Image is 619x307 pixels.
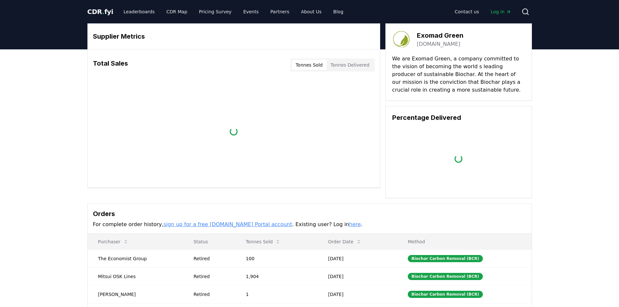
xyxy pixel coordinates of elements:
button: Tonnes Delivered [327,60,373,70]
button: Order Date [323,235,367,248]
h3: Orders [93,209,526,219]
a: About Us [296,6,327,18]
span: CDR fyi [87,8,113,16]
button: Tonnes Sold [240,235,286,248]
nav: Main [118,6,348,18]
div: Retired [193,255,230,262]
div: loading [453,154,464,164]
span: . [102,8,104,16]
p: We are Exomad Green, a company committed to the vision of becoming the world s leading producer o... [392,55,525,94]
a: sign up for a free [DOMAIN_NAME] Portal account [163,221,292,227]
a: [DOMAIN_NAME] [417,40,460,48]
div: Biochar Carbon Removal (BCR) [408,273,483,280]
h3: Percentage Delivered [392,113,525,122]
div: loading [228,126,239,137]
div: Retired [193,273,230,280]
p: Method [403,238,526,245]
td: 1 [235,285,317,303]
a: Events [238,6,264,18]
a: Partners [265,6,294,18]
td: [DATE] [318,267,397,285]
h3: Supplier Metrics [93,32,375,41]
td: The Economist Group [88,249,183,267]
a: CDR Map [161,6,192,18]
a: here [349,221,361,227]
h3: Total Sales [93,58,128,71]
a: CDR.fyi [87,7,113,16]
td: [PERSON_NAME] [88,285,183,303]
button: Purchaser [93,235,134,248]
span: Log in [491,8,511,15]
td: Mitsui OSK Lines [88,267,183,285]
nav: Main [449,6,516,18]
td: [DATE] [318,285,397,303]
td: 1,904 [235,267,317,285]
a: Contact us [449,6,484,18]
p: Status [188,238,230,245]
div: Retired [193,291,230,298]
td: [DATE] [318,249,397,267]
a: Log in [485,6,516,18]
a: Blog [328,6,349,18]
a: Leaderboards [118,6,160,18]
p: For complete order history, . Existing user? Log in . [93,221,526,228]
h3: Exomad Green [417,31,463,40]
div: Biochar Carbon Removal (BCR) [408,255,483,262]
td: 100 [235,249,317,267]
a: Pricing Survey [194,6,237,18]
button: Tonnes Sold [292,60,327,70]
img: Exomad Green-logo [392,30,410,48]
div: Biochar Carbon Removal (BCR) [408,291,483,298]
